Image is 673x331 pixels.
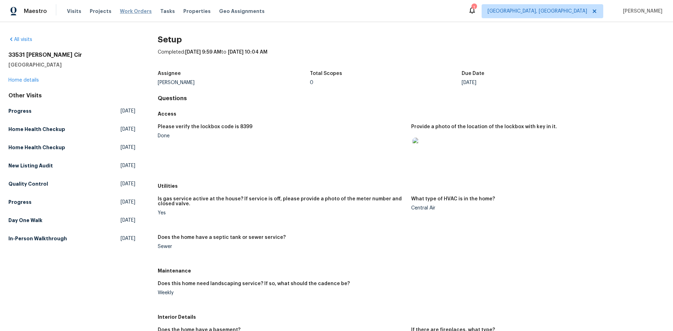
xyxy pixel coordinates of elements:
[121,235,135,242] span: [DATE]
[8,51,135,58] h2: 33531 [PERSON_NAME] Cir
[121,217,135,224] span: [DATE]
[8,37,32,42] a: All visits
[158,281,350,286] h5: Does this home need landscaping service? If so, what should the cadence be?
[8,144,65,151] h5: Home Health Checkup
[158,290,406,295] div: Weekly
[8,108,32,115] h5: Progress
[158,267,665,274] h5: Maintenance
[121,199,135,206] span: [DATE]
[411,124,557,129] h5: Provide a photo of the location of the lockbox with key in it.
[8,162,53,169] h5: New Listing Audit
[471,4,476,11] div: 1
[158,110,665,117] h5: Access
[219,8,265,15] span: Geo Assignments
[462,80,614,85] div: [DATE]
[121,144,135,151] span: [DATE]
[8,217,42,224] h5: Day One Walk
[8,78,39,83] a: Home details
[8,141,135,154] a: Home Health Checkup[DATE]
[310,71,342,76] h5: Total Scopes
[8,232,135,245] a: In-Person Walkthrough[DATE]
[158,235,286,240] h5: Does the home have a septic tank or sewer service?
[8,199,32,206] h5: Progress
[411,196,495,201] h5: What type of HVAC is in the home?
[158,182,665,189] h5: Utilities
[8,180,48,187] h5: Quality Control
[620,8,662,15] span: [PERSON_NAME]
[8,126,65,133] h5: Home Health Checkup
[121,162,135,169] span: [DATE]
[90,8,111,15] span: Projects
[488,8,587,15] span: [GEOGRAPHIC_DATA], [GEOGRAPHIC_DATA]
[310,80,462,85] div: 0
[8,92,135,99] div: Other Visits
[8,105,135,117] a: Progress[DATE]
[121,180,135,187] span: [DATE]
[8,123,135,136] a: Home Health Checkup[DATE]
[158,71,181,76] h5: Assignee
[185,50,221,55] span: [DATE] 9:59 AM
[121,108,135,115] span: [DATE]
[158,124,252,129] h5: Please verify the lockbox code is 8399
[158,49,665,67] div: Completed: to
[158,80,310,85] div: [PERSON_NAME]
[67,8,81,15] span: Visits
[8,159,135,172] a: New Listing Audit[DATE]
[158,196,406,206] h5: Is gas service active at the house? If service is off, please provide a photo of the meter number...
[160,9,175,14] span: Tasks
[120,8,152,15] span: Work Orders
[8,214,135,227] a: Day One Walk[DATE]
[24,8,47,15] span: Maestro
[8,178,135,190] a: Quality Control[DATE]
[158,133,406,138] div: Done
[158,95,665,102] h4: Questions
[8,196,135,208] a: Progress[DATE]
[158,244,406,249] div: Sewer
[121,126,135,133] span: [DATE]
[228,50,267,55] span: [DATE] 10:04 AM
[8,235,67,242] h5: In-Person Walkthrough
[158,313,665,320] h5: Interior Details
[8,61,135,68] h5: [GEOGRAPHIC_DATA]
[411,206,659,211] div: Central Air
[158,211,406,215] div: Yes
[462,71,484,76] h5: Due Date
[158,36,665,43] h2: Setup
[183,8,211,15] span: Properties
